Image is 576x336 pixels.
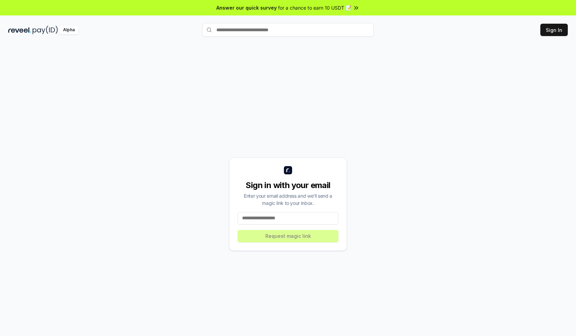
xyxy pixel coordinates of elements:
[540,24,568,36] button: Sign In
[59,26,79,34] div: Alpha
[238,192,338,207] div: Enter your email address and we’ll send a magic link to your inbox.
[284,166,292,174] img: logo_small
[33,26,58,34] img: pay_id
[8,26,31,34] img: reveel_dark
[238,180,338,191] div: Sign in with your email
[278,4,351,11] span: for a chance to earn 10 USDT 📝
[216,4,277,11] span: Answer our quick survey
